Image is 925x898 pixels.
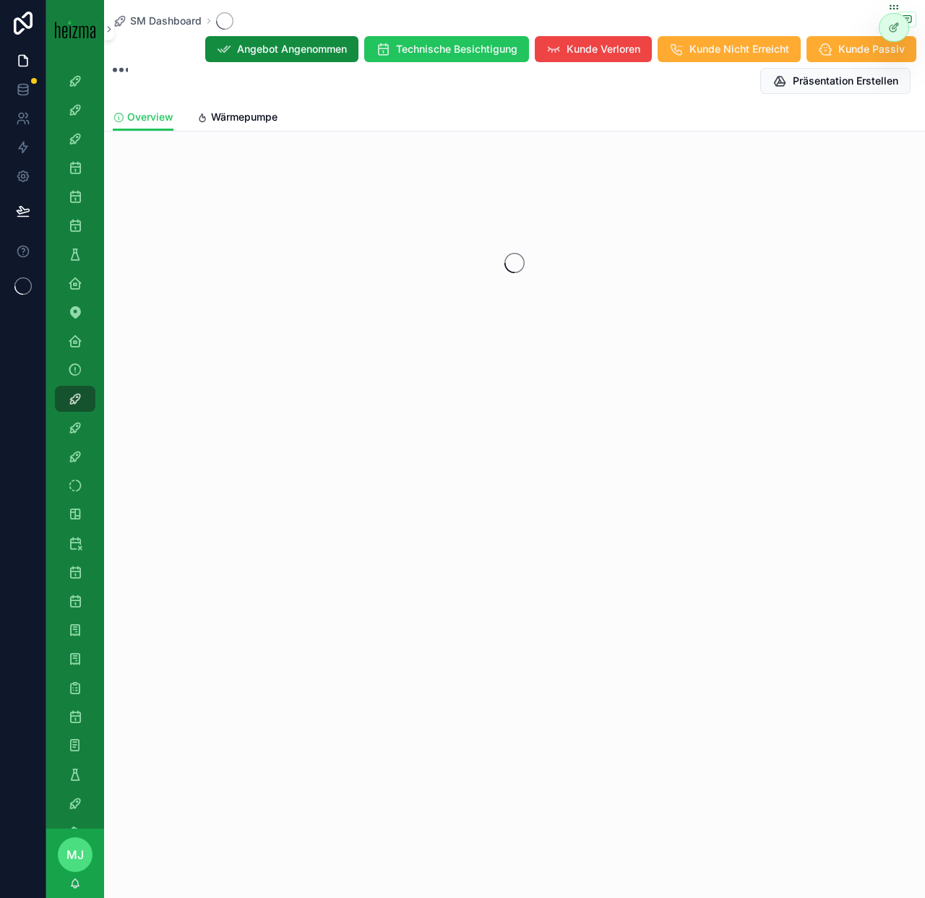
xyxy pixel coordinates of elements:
button: Präsentation Erstellen [760,68,911,94]
span: Kunde Verloren [567,42,640,56]
span: Wärmepumpe [211,110,277,124]
a: Overview [113,104,173,131]
span: SM Dashboard [130,14,202,28]
button: Kunde Passiv [806,36,916,62]
span: Präsentation Erstellen [793,74,898,88]
span: Angebot Angenommen [237,42,347,56]
span: MJ [66,846,84,863]
a: SM Dashboard [113,14,202,28]
button: Kunde Nicht Erreicht [658,36,801,62]
button: Kunde Verloren [535,36,652,62]
a: Wärmepumpe [197,104,277,133]
button: Angebot Angenommen [205,36,358,62]
span: Kunde Passiv [838,42,905,56]
button: Technische Besichtigung [364,36,529,62]
div: scrollable content [46,58,104,829]
span: Overview [127,110,173,124]
span: Technische Besichtigung [396,42,517,56]
img: App logo [55,20,95,38]
span: Kunde Nicht Erreicht [689,42,789,56]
